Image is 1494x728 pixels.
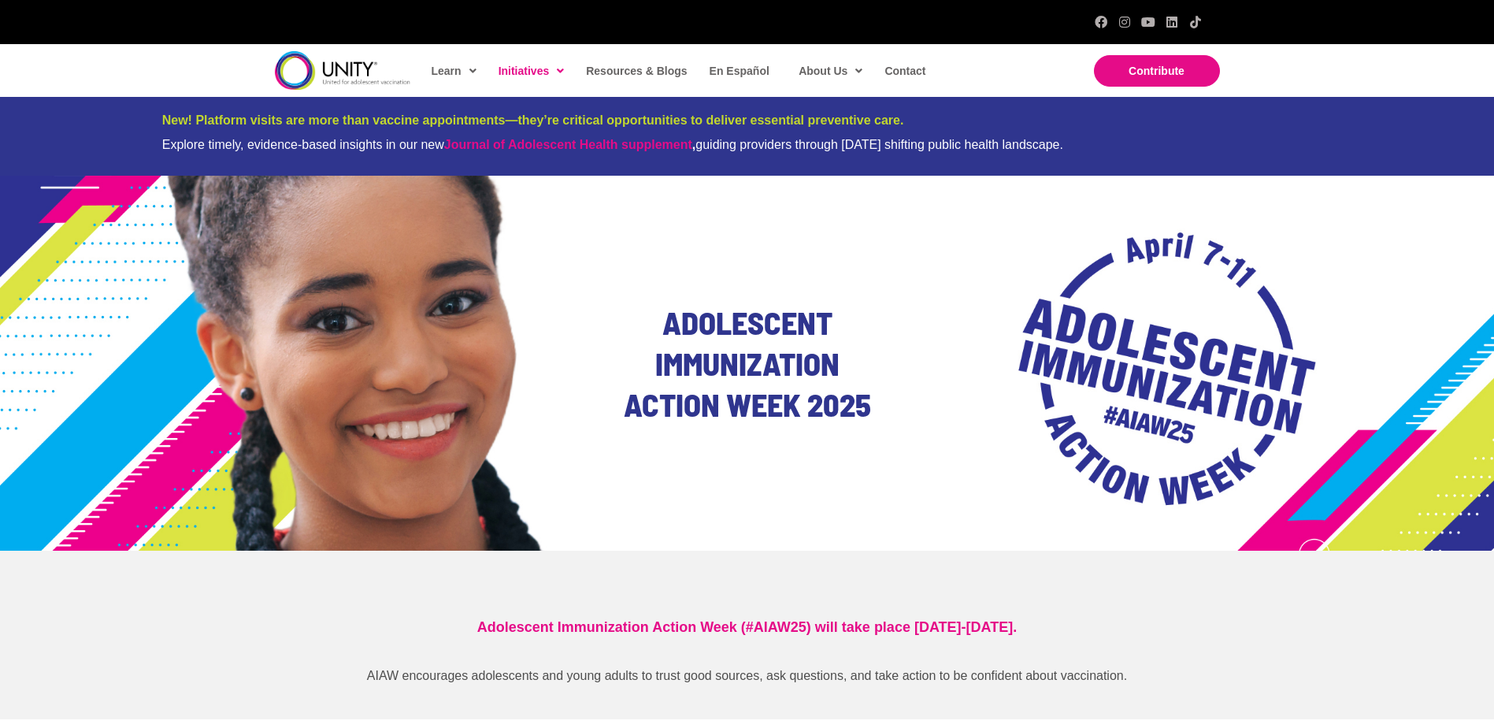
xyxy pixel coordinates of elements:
a: Instagram [1118,16,1131,28]
img: unity-logo-dark [275,51,410,90]
p: AIAW encourages adolescents and young adults to trust good sources, ask questions, and take actio... [346,664,1149,688]
a: Facebook [1095,16,1107,28]
a: Contact [877,53,932,89]
a: Resources & Blogs [578,53,693,89]
a: YouTube [1142,16,1155,28]
a: About Us [791,53,869,89]
span: Learn [432,59,476,83]
a: LinkedIn [1166,16,1178,28]
span: Adolescent Immunization Action Week 2025 [624,303,871,423]
span: New! Platform visits are more than vaccine appointments—they’re critical opportunities to deliver... [162,113,904,127]
span: About Us [799,59,862,83]
span: Contact [884,65,925,77]
span: En Español [710,65,769,77]
span: Initiatives [499,59,565,83]
span: Contribute [1129,65,1184,77]
a: TikTok [1189,16,1202,28]
strong: , [444,138,695,151]
span: Resources & Blogs [586,65,687,77]
span: Adolescent Immunization Action Week (#AIAW25) will take place [DATE]-[DATE]. [477,619,1017,635]
a: En Español [702,53,776,89]
div: Explore timely, evidence-based insights in our new guiding providers through [DATE] shifting publ... [162,137,1333,152]
a: Journal of Adolescent Health supplement [444,138,692,151]
a: Contribute [1094,55,1220,87]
